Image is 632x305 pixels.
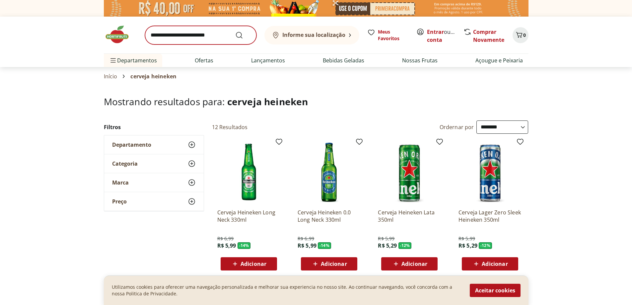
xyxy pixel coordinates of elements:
[381,257,438,270] button: Adicionar
[195,56,213,64] a: Ofertas
[378,242,397,249] span: R$ 5,29
[398,242,412,249] span: - 12 %
[378,140,441,203] img: Cerveja Heineken Lata 350ml
[112,179,129,186] span: Marca
[241,261,266,267] span: Adicionar
[427,28,463,43] a: Criar conta
[513,27,528,43] button: Carrinho
[482,261,508,267] span: Adicionar
[321,261,347,267] span: Adicionar
[109,52,117,68] button: Menu
[238,242,251,249] span: - 14 %
[458,235,475,242] span: R$ 5,99
[298,209,361,223] a: Cerveja Heineken 0.0 Long Neck 330ml
[301,257,357,270] button: Adicionar
[479,242,492,249] span: - 12 %
[145,26,256,44] input: search
[298,235,314,242] span: R$ 6,99
[298,242,316,249] span: R$ 5,99
[235,31,251,39] button: Submit Search
[470,284,521,297] button: Aceitar cookies
[318,242,331,249] span: - 14 %
[462,257,518,270] button: Adicionar
[217,235,234,242] span: R$ 6,99
[458,140,522,203] img: Cerveja Lager Zero Sleek Heineken 350ml
[378,29,408,42] span: Meus Favoritos
[112,284,462,297] p: Utilizamos cookies para oferecer uma navegação personalizada e melhorar sua experiencia no nosso ...
[217,209,280,223] a: Cerveja Heineken Long Neck 330ml
[104,154,204,173] button: Categoria
[112,141,151,148] span: Departamento
[104,192,204,211] button: Preço
[104,173,204,192] button: Marca
[282,31,345,38] b: Informe sua localização
[475,56,523,64] a: Açougue e Peixaria
[264,26,359,44] button: Informe sua localização
[104,25,137,44] img: Hortifruti
[104,135,204,154] button: Departamento
[378,209,441,223] a: Cerveja Heineken Lata 350ml
[298,140,361,203] img: Cerveja Heineken 0.0 Long Neck 330ml
[378,235,394,242] span: R$ 5,99
[473,28,504,43] a: Comprar Novamente
[112,198,127,205] span: Preço
[217,140,280,203] img: Cerveja Heineken Long Neck 330ml
[367,29,408,42] a: Meus Favoritos
[104,73,117,79] a: Início
[109,52,157,68] span: Departamentos
[221,257,277,270] button: Adicionar
[212,123,248,131] h2: 12 Resultados
[440,123,474,131] label: Ordernar por
[251,56,285,64] a: Lançamentos
[104,96,528,107] h1: Mostrando resultados para:
[323,56,364,64] a: Bebidas Geladas
[427,28,456,44] span: ou
[227,95,308,108] span: cerveja heineken
[104,120,204,134] h2: Filtros
[401,261,427,267] span: Adicionar
[458,242,477,249] span: R$ 5,29
[217,242,236,249] span: R$ 5,99
[402,56,438,64] a: Nossas Frutas
[523,32,526,38] span: 0
[427,28,444,36] a: Entrar
[130,73,176,79] span: cerveja heineken
[112,160,138,167] span: Categoria
[458,209,522,223] a: Cerveja Lager Zero Sleek Heineken 350ml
